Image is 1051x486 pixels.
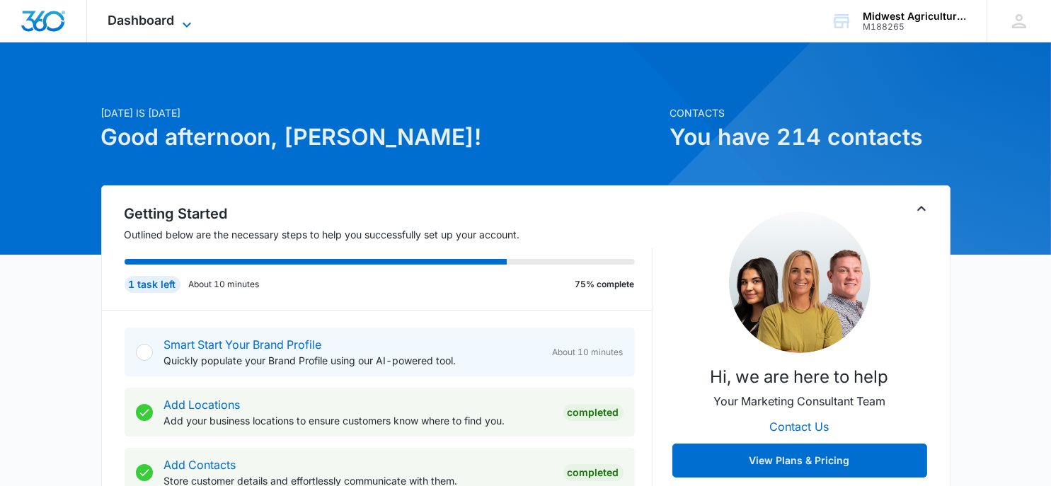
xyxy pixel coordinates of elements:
p: [DATE] is [DATE] [101,105,662,120]
div: account name [863,11,966,22]
span: Dashboard [108,13,175,28]
button: Contact Us [756,410,844,444]
p: Hi, we are here to help [711,364,889,390]
h1: Good afternoon, [PERSON_NAME]! [101,120,662,154]
h2: Getting Started [125,203,653,224]
div: 1 task left [125,276,180,293]
button: View Plans & Pricing [672,444,927,478]
p: Add your business locations to ensure customers know where to find you. [164,413,552,428]
p: Your Marketing Consultant Team [713,393,885,410]
a: Add Locations [164,398,241,412]
p: Contacts [670,105,951,120]
span: About 10 minutes [553,346,624,359]
a: Smart Start Your Brand Profile [164,337,322,352]
button: Toggle Collapse [913,200,930,217]
h1: You have 214 contacts [670,120,951,154]
div: Completed [563,404,624,421]
p: About 10 minutes [189,278,260,291]
a: Add Contacts [164,458,236,472]
p: Quickly populate your Brand Profile using our AI-powered tool. [164,353,541,368]
div: account id [863,22,966,32]
p: Outlined below are the necessary steps to help you successfully set up your account. [125,227,653,242]
div: Completed [563,464,624,481]
p: 75% complete [575,278,635,291]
